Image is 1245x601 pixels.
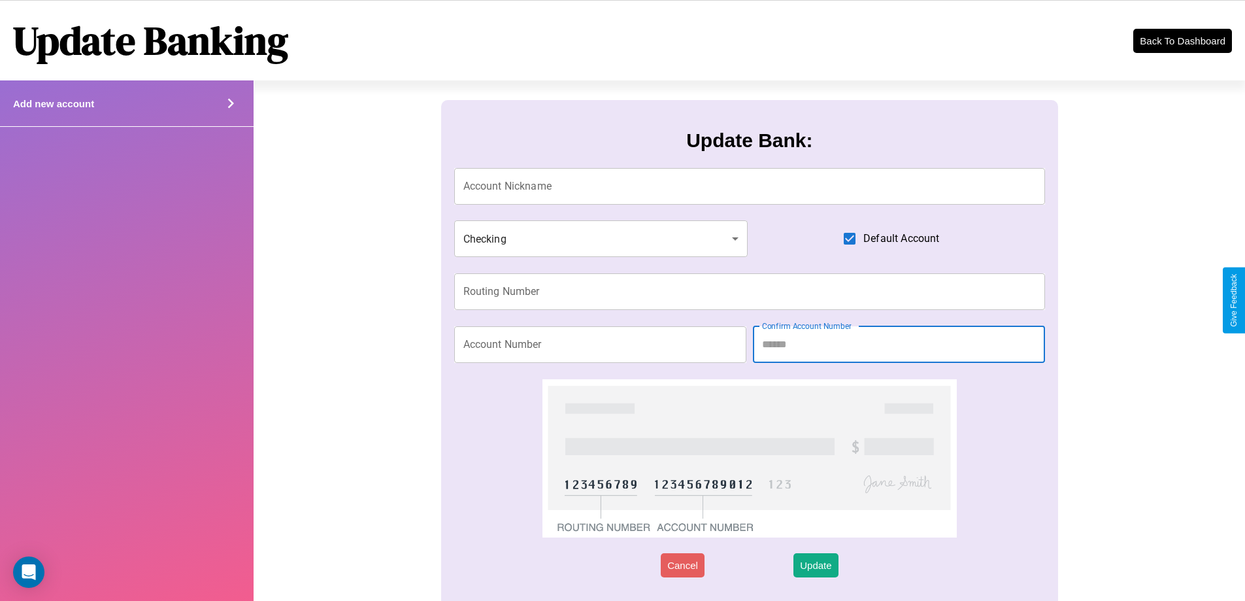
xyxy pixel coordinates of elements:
[793,553,838,577] button: Update
[762,320,852,332] label: Confirm Account Number
[661,553,705,577] button: Cancel
[13,14,288,67] h1: Update Banking
[13,98,94,109] h4: Add new account
[1229,274,1238,327] div: Give Feedback
[454,220,748,257] div: Checking
[686,129,812,152] h3: Update Bank:
[542,379,956,538] img: check
[863,231,939,247] span: Default Account
[13,557,44,588] div: Open Intercom Messenger
[1133,29,1232,53] button: Back To Dashboard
